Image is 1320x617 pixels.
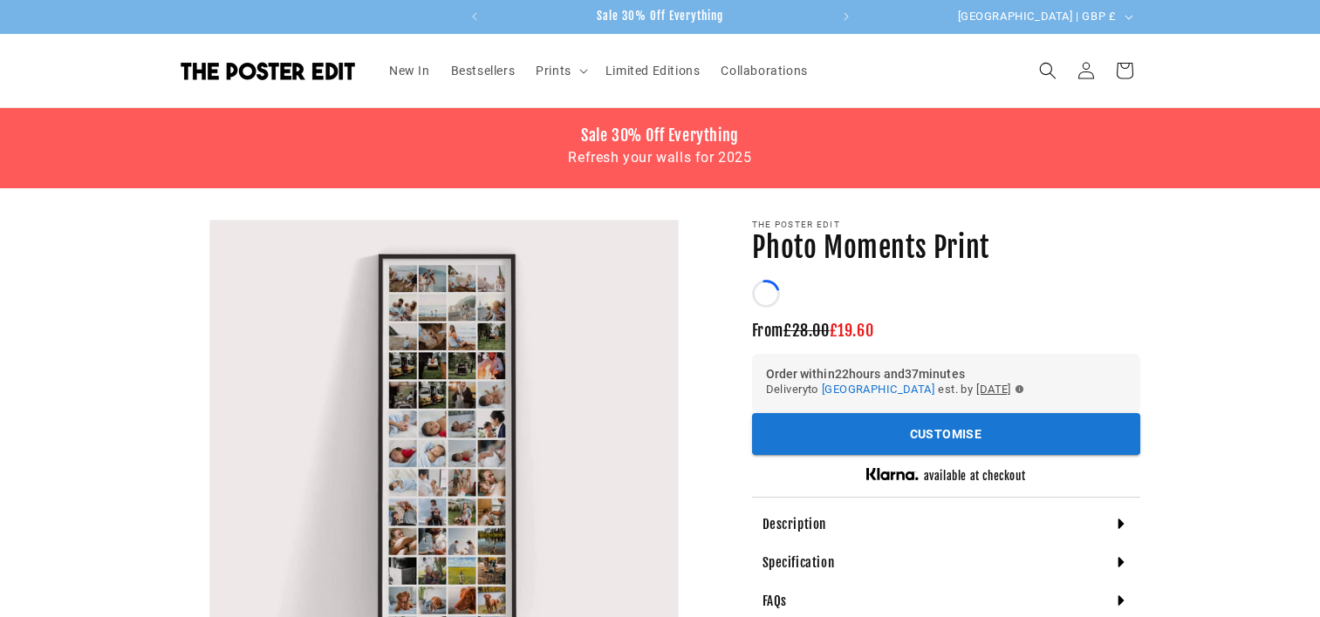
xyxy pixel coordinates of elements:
summary: Prints [525,52,595,89]
button: [GEOGRAPHIC_DATA] [822,380,934,399]
span: est. by [938,380,973,399]
button: Customise [752,413,1140,456]
span: Limited Editions [605,63,701,78]
a: New In [379,52,441,89]
span: Delivery to [766,380,818,399]
h3: From [752,321,1140,341]
span: New In [389,63,430,78]
span: Collaborations [721,63,807,78]
a: The Poster Edit [174,55,361,86]
span: Prints [536,63,571,78]
h4: FAQs [763,593,787,610]
span: [DATE] [976,380,1011,399]
span: Bestsellers [451,63,516,78]
h4: Specification [763,554,835,572]
span: £19.60 [830,321,874,340]
span: Sale 30% Off Everything [597,9,723,23]
span: £28.00 [783,321,830,340]
img: The Poster Edit [181,62,355,80]
span: [GEOGRAPHIC_DATA] | GBP £ [958,8,1117,25]
span: [GEOGRAPHIC_DATA] [822,383,934,396]
a: Collaborations [710,52,817,89]
h4: Description [763,516,827,533]
h6: Order within 22 hours and 37 minutes [766,368,1126,380]
h5: available at checkout [924,469,1026,484]
div: outlined primary button group [752,413,1140,456]
a: Bestsellers [441,52,526,89]
summary: Search [1029,51,1067,90]
h1: Photo Moments Print [752,230,1140,267]
a: Limited Editions [595,52,711,89]
p: The Poster Edit [752,220,1140,230]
